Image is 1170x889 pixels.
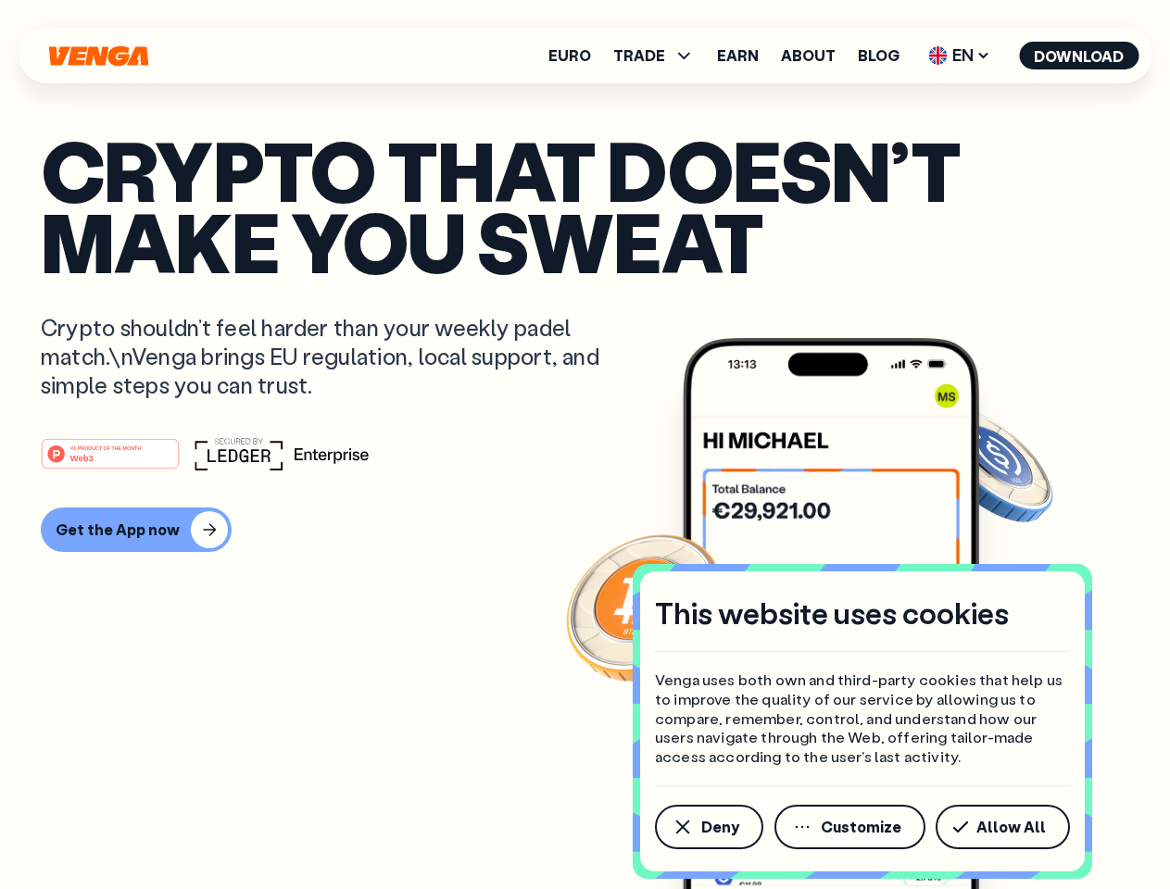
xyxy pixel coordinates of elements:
p: Crypto that doesn’t make you sweat [41,134,1129,276]
tspan: #1 PRODUCT OF THE MONTH [70,444,141,450]
button: Allow All [936,805,1070,849]
span: TRADE [613,44,695,67]
h4: This website uses cookies [655,594,1009,632]
a: Euro [548,48,591,63]
a: #1 PRODUCT OF THE MONTHWeb3 [41,449,180,473]
span: Customize [821,820,901,834]
span: TRADE [613,48,665,63]
a: Earn [717,48,759,63]
p: Venga uses both own and third-party cookies that help us to improve the quality of our service by... [655,670,1070,767]
button: Deny [655,805,763,849]
div: Get the App now [56,520,180,539]
span: Allow All [976,820,1046,834]
a: Blog [858,48,900,63]
button: Customize [774,805,925,849]
img: USDC coin [924,398,1057,532]
p: Crypto shouldn’t feel harder than your weekly padel match.\nVenga brings EU regulation, local sup... [41,313,626,400]
button: Get the App now [41,507,232,552]
span: Deny [701,820,739,834]
svg: Home [46,45,150,67]
img: flag-uk [928,46,947,65]
tspan: Web3 [70,452,94,462]
a: About [781,48,836,63]
img: Bitcoin [562,523,729,690]
span: EN [922,41,997,70]
a: Get the App now [41,507,1129,552]
button: Download [1019,42,1139,69]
